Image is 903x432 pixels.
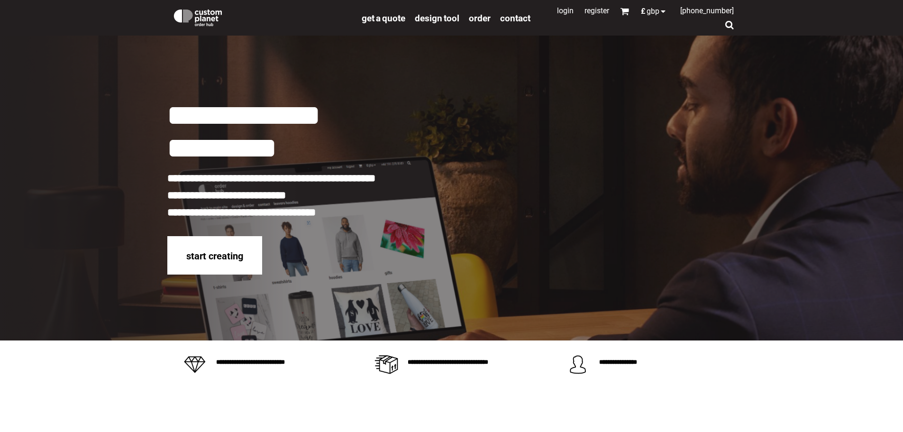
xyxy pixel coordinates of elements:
[362,13,405,24] span: get a quote
[186,250,243,262] span: start creating
[557,6,574,15] a: Login
[500,13,530,24] span: Contact
[584,6,609,15] a: Register
[680,6,734,15] span: [PHONE_NUMBER]
[362,12,405,23] a: get a quote
[647,8,659,15] span: GBP
[172,7,224,26] img: Custom Planet
[415,13,459,24] span: design tool
[641,8,647,15] span: £
[167,2,357,31] a: Custom Planet
[500,12,530,23] a: Contact
[469,13,491,24] span: order
[469,12,491,23] a: order
[415,12,459,23] a: design tool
